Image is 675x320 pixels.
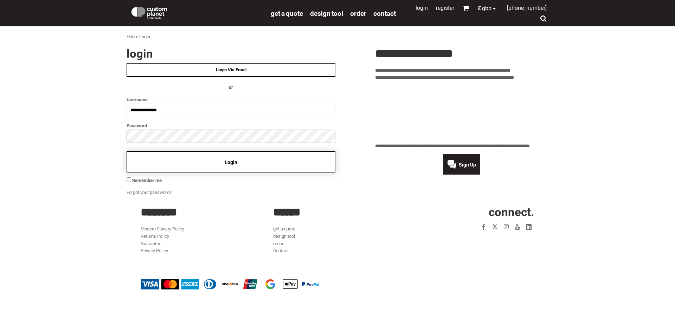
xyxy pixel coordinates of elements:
[373,9,396,17] a: Contact
[406,206,534,218] h2: CONNECT.
[242,279,259,289] img: China UnionPay
[127,190,172,195] a: Forgot your password?
[136,33,138,41] div: >
[127,96,335,104] label: Username
[127,177,131,182] input: Remember me
[141,226,184,231] a: Modern Slavery Policy
[310,9,343,18] span: design tool
[221,279,239,289] img: Discover
[436,5,454,11] a: Register
[482,6,491,11] span: GBP
[225,159,237,165] span: Login
[310,9,343,17] a: design tool
[127,63,335,77] a: Login Via Email
[201,279,219,289] img: Diners Club
[416,5,428,11] a: Login
[282,279,299,289] img: Apple Pay
[127,122,335,130] label: Password
[437,237,534,245] iframe: Customer reviews powered by Trustpilot
[302,282,319,286] img: PayPal
[216,67,246,72] span: Login Via Email
[141,248,168,253] a: Privacy Policy
[141,279,159,289] img: Visa
[273,241,283,246] a: order
[181,279,199,289] img: American Express
[350,9,366,17] a: order
[127,2,267,23] a: Custom Planet
[127,34,135,39] a: Hub
[478,6,482,11] span: £
[373,9,396,18] span: Contact
[139,33,150,41] div: Login
[459,162,476,168] span: Sign Up
[507,5,547,11] span: [PHONE_NUMBER]
[271,9,303,17] a: get a quote
[127,48,335,59] h2: Login
[271,9,303,18] span: get a quote
[375,86,548,138] iframe: Customer reviews powered by Trustpilot
[262,279,279,289] img: Google Pay
[161,279,179,289] img: Mastercard
[273,226,295,231] a: get a quote
[132,178,162,183] span: Remember me
[273,248,289,253] a: Contact
[350,9,366,18] span: order
[141,241,161,246] a: Guarantee
[127,84,335,91] h4: OR
[273,234,295,239] a: design tool
[130,5,168,19] img: Custom Planet
[141,234,169,239] a: Returns Policy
